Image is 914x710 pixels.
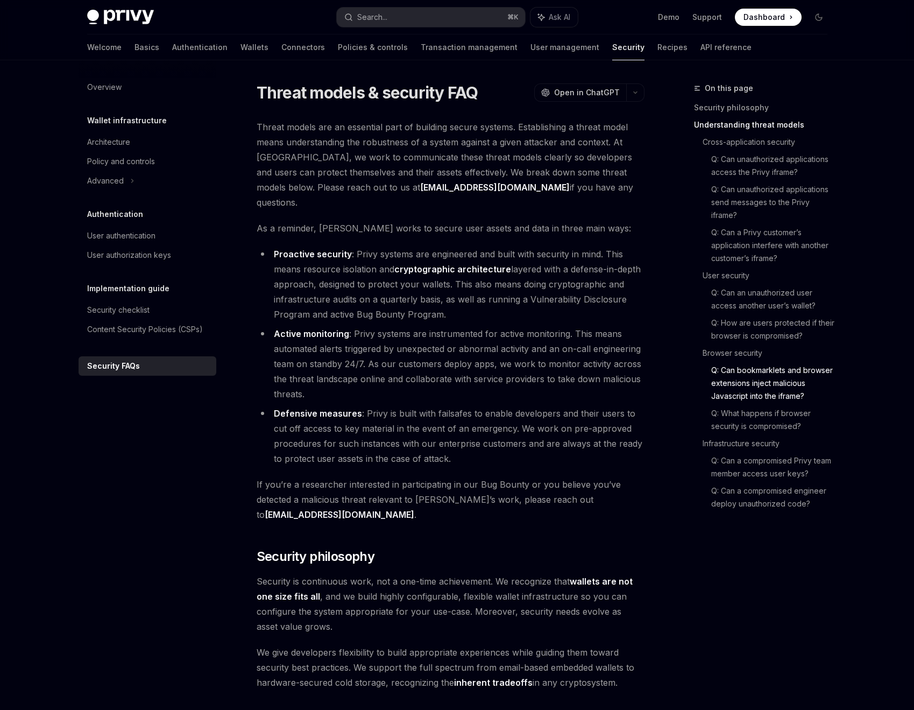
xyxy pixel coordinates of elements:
[700,34,752,60] a: API reference
[87,249,171,262] div: User authorization keys
[612,34,644,60] a: Security
[79,78,216,97] a: Overview
[87,136,130,149] div: Architecture
[711,405,836,435] a: Q: What happens if browser security is compromised?
[87,174,124,187] div: Advanced
[87,208,143,221] h5: Authentication
[274,408,362,419] strong: Defensive measures
[87,81,122,94] div: Overview
[703,267,836,284] a: User security
[257,247,644,322] li: : Privy systems are engineered and built with security in mind. This means resource isolation and...
[394,264,511,275] a: cryptographic architecture
[79,320,216,339] a: Content Security Policies (CSPs)
[338,34,408,60] a: Policies & controls
[357,11,387,24] div: Search...
[87,114,167,127] h5: Wallet infrastructure
[711,151,836,181] a: Q: Can unauthorized applications access the Privy iframe?
[79,356,216,376] a: Security FAQs
[530,8,578,27] button: Ask AI
[79,132,216,152] a: Architecture
[454,677,533,688] a: inherent tradeoffs
[549,12,570,23] span: Ask AI
[257,574,644,634] span: Security is continuous work, not a one-time achievement. We recognize that , and we build highly ...
[554,87,620,98] span: Open in ChatGPT
[711,362,836,405] a: Q: Can bookmarklets and browser extensions inject malicious Javascript into the iframe?
[711,284,836,314] a: Q: Can an unauthorized user access another user’s wallet?
[337,8,525,27] button: Search...⌘K
[711,482,836,512] a: Q: Can a compromised engineer deploy unauthorized code?
[530,34,599,60] a: User management
[79,226,216,245] a: User authentication
[711,181,836,224] a: Q: Can unauthorized applications send messages to the Privy iframe?
[694,99,836,116] a: Security philosophy
[257,83,478,102] h1: Threat models & security FAQ
[692,12,722,23] a: Support
[265,509,414,521] a: [EMAIL_ADDRESS][DOMAIN_NAME]
[257,477,644,522] span: If you’re a researcher interested in participating in our Bug Bounty or you believe you’ve detect...
[694,116,836,133] a: Understanding threat models
[79,245,216,265] a: User authorization keys
[79,152,216,171] a: Policy and controls
[87,323,203,336] div: Content Security Policies (CSPs)
[257,406,644,466] li: : Privy is built with failsafes to enable developers and their users to cut off access to key mat...
[87,360,140,372] div: Security FAQs
[257,326,644,402] li: : Privy systems are instrumented for active monitoring. This means automated alerts triggered by ...
[658,12,679,23] a: Demo
[87,282,169,295] h5: Implementation guide
[743,12,785,23] span: Dashboard
[703,435,836,452] a: Infrastructure security
[735,9,802,26] a: Dashboard
[281,34,325,60] a: Connectors
[657,34,688,60] a: Recipes
[257,645,644,690] span: We give developers flexibility to build appropriate experiences while guiding them toward securit...
[257,221,644,236] span: As a reminder, [PERSON_NAME] works to secure user assets and data in three main ways:
[257,119,644,210] span: Threat models are an essential part of building secure systems. Establishing a threat model means...
[172,34,228,60] a: Authentication
[711,314,836,345] a: Q: How are users protected if their browser is compromised?
[87,229,155,242] div: User authentication
[420,182,570,193] a: [EMAIL_ADDRESS][DOMAIN_NAME]
[257,548,375,565] span: Security philosophy
[810,9,827,26] button: Toggle dark mode
[703,345,836,362] a: Browser security
[79,300,216,320] a: Security checklist
[711,452,836,482] a: Q: Can a compromised Privy team member access user keys?
[274,249,352,259] strong: Proactive security
[705,82,753,95] span: On this page
[87,304,150,317] div: Security checklist
[240,34,268,60] a: Wallets
[134,34,159,60] a: Basics
[87,10,154,25] img: dark logo
[703,133,836,151] a: Cross-application security
[274,328,349,339] strong: Active monitoring
[87,155,155,168] div: Policy and controls
[87,34,122,60] a: Welcome
[711,224,836,267] a: Q: Can a Privy customer’s application interfere with another customer’s iframe?
[421,34,518,60] a: Transaction management
[507,13,519,22] span: ⌘ K
[534,83,626,102] button: Open in ChatGPT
